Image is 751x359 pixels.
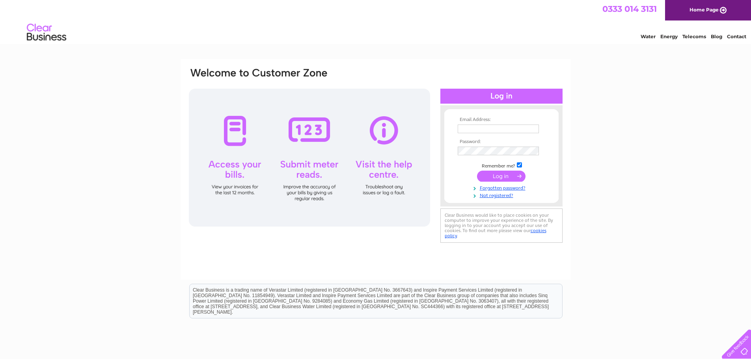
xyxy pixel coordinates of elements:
td: Remember me? [456,161,547,169]
div: Clear Business is a trading name of Verastar Limited (registered in [GEOGRAPHIC_DATA] No. 3667643... [190,4,562,38]
th: Password: [456,139,547,145]
th: Email Address: [456,117,547,123]
a: cookies policy [445,228,546,238]
a: 0333 014 3131 [602,4,657,14]
a: Forgotten password? [458,184,547,191]
a: Blog [711,33,722,39]
a: Telecoms [682,33,706,39]
img: logo.png [26,20,67,45]
a: Water [641,33,656,39]
a: Not registered? [458,191,547,199]
a: Energy [660,33,678,39]
a: Contact [727,33,746,39]
div: Clear Business would like to place cookies on your computer to improve your experience of the sit... [440,208,563,243]
input: Submit [477,171,526,182]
